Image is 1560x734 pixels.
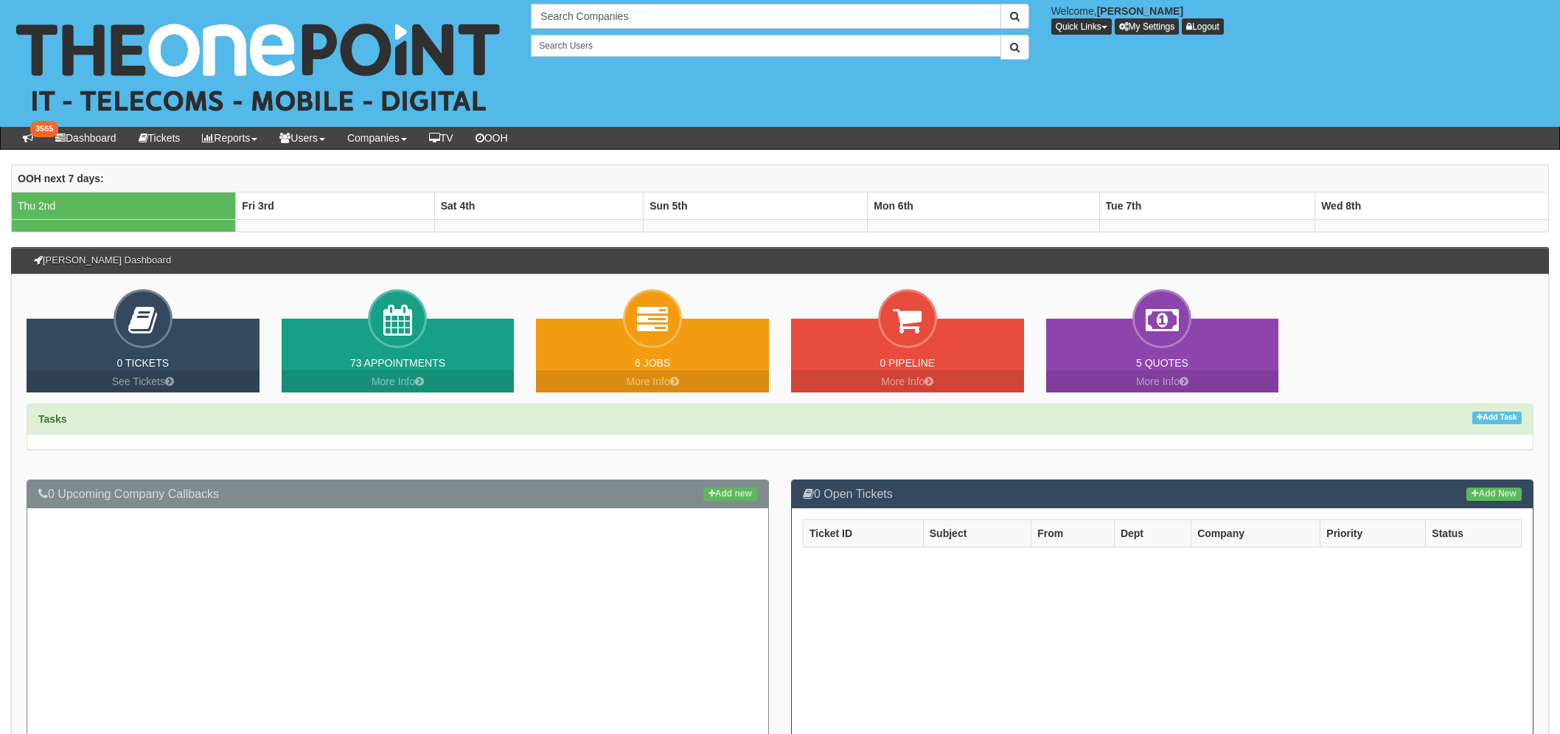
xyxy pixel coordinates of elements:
[880,357,935,369] a: 0 Pipeline
[531,35,1000,57] input: Search Users
[868,193,1099,220] th: Mon 6th
[803,488,1522,501] h3: 0 Open Tickets
[1315,193,1549,220] th: Wed 8th
[804,520,924,547] th: Ticket ID
[12,193,236,220] td: Thu 2nd
[1136,357,1188,369] a: 5 Quotes
[44,127,128,149] a: Dashboard
[536,370,769,392] a: More Info
[117,357,170,369] a: 0 Tickets
[1472,412,1522,424] a: Add Task
[464,127,519,149] a: OOH
[191,127,268,149] a: Reports
[350,357,445,369] a: 73 Appointments
[27,370,260,392] a: See Tickets
[791,370,1024,392] a: More Info
[1320,520,1426,547] th: Priority
[128,127,192,149] a: Tickets
[236,193,435,220] th: Fri 3rd
[1114,520,1191,547] th: Dept
[27,248,178,273] h3: [PERSON_NAME] Dashboard
[1466,488,1522,501] a: Add New
[635,357,670,369] a: 6 Jobs
[38,488,757,501] h3: 0 Upcoming Company Callbacks
[531,4,1000,29] input: Search Companies
[703,488,757,501] a: Add new
[418,127,464,149] a: TV
[268,127,336,149] a: Users
[1182,18,1224,35] a: Logout
[1031,520,1115,547] th: From
[1115,18,1180,35] a: My Settings
[1097,5,1183,17] b: [PERSON_NAME]
[12,165,1549,193] th: OOH next 7 days:
[282,370,515,392] a: More Info
[1040,4,1560,35] div: Welcome,
[1099,193,1315,220] th: Tue 7th
[1191,520,1320,547] th: Company
[923,520,1031,547] th: Subject
[38,413,67,425] strong: Tasks
[644,193,868,220] th: Sun 5th
[1051,18,1112,35] button: Quick Links
[336,127,418,149] a: Companies
[1426,520,1522,547] th: Status
[1046,370,1279,392] a: More Info
[434,193,643,220] th: Sat 4th
[30,121,58,137] span: 3565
